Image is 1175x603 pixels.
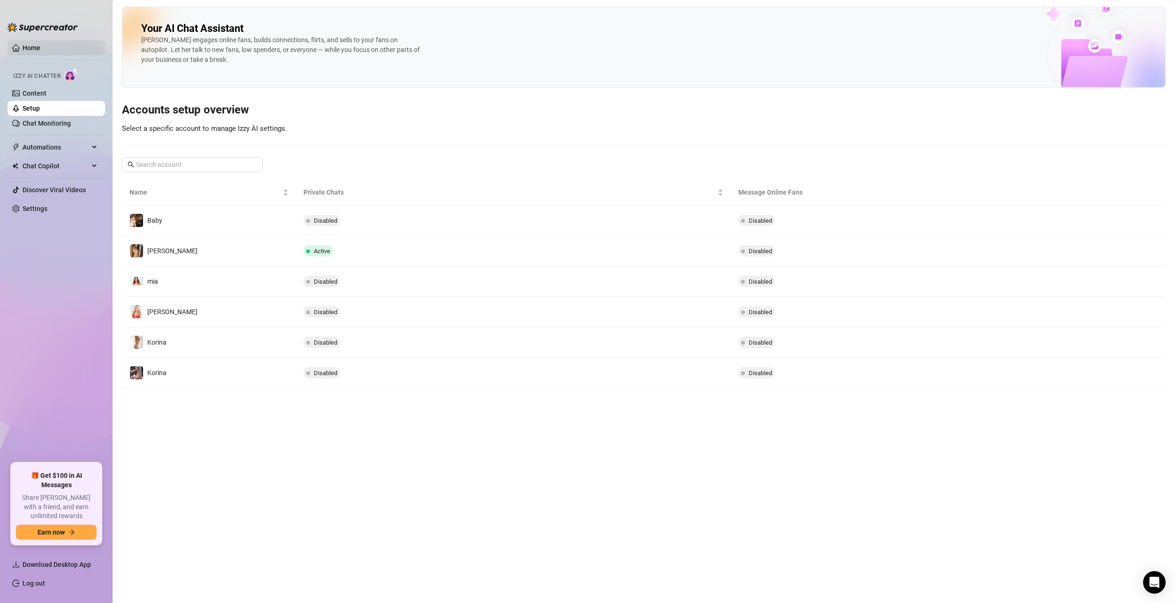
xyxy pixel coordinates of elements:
a: Home [23,44,40,52]
span: Disabled [314,339,337,346]
span: Chat Copilot [23,158,89,173]
span: Izzy AI Chatter [13,72,61,81]
a: Chat Monitoring [23,120,71,127]
img: Baby [130,214,143,227]
span: [PERSON_NAME] [147,247,197,255]
a: Log out [23,580,45,587]
span: Disabled [749,339,772,346]
span: Download Desktop App [23,561,91,568]
a: Content [23,90,46,97]
th: Private Chats [296,180,731,205]
span: Name [129,187,281,197]
h3: Accounts setup overview [122,103,1166,118]
span: Select a specific account to manage Izzy AI settings. [122,124,287,133]
input: Search account [136,159,250,170]
span: Automations [23,140,89,155]
span: Active [314,248,330,255]
span: Disabled [314,309,337,316]
span: Disabled [314,369,337,377]
a: Discover Viral Videos [23,186,86,194]
span: Baby [147,217,162,224]
span: Disabled [749,248,772,255]
span: Disabled [314,217,337,224]
img: mia [130,275,143,288]
span: Disabled [749,217,772,224]
img: Mary [130,305,143,318]
span: Korina [147,339,167,346]
div: [PERSON_NAME] engages online fans, builds connections, flirts, and sells to your fans on autopilo... [141,35,423,65]
img: Korina [130,366,143,379]
img: Chat Copilot [12,163,18,169]
span: Disabled [749,278,772,285]
span: mia [147,278,158,285]
span: Disabled [314,278,337,285]
span: Disabled [749,369,772,377]
img: Korina [130,336,143,349]
img: AI Chatter [64,68,79,82]
th: Message Online Fans [731,180,1021,205]
button: Earn nowarrow-right [16,525,97,540]
span: thunderbolt [12,143,20,151]
a: Setup [23,105,40,112]
img: Karlea [130,244,143,257]
th: Name [122,180,296,205]
span: Private Chats [303,187,716,197]
span: Earn now [38,528,65,536]
span: arrow-right [68,529,75,535]
span: Korina [147,369,167,377]
span: Disabled [749,309,772,316]
span: Share [PERSON_NAME] with a friend, and earn unlimited rewards [16,493,97,521]
span: 🎁 Get $100 in AI Messages [16,471,97,490]
div: Open Intercom Messenger [1143,571,1166,594]
span: search [128,161,134,168]
span: download [12,561,20,568]
span: [PERSON_NAME] [147,308,197,316]
a: Settings [23,205,47,212]
h2: Your AI Chat Assistant [141,22,243,35]
img: logo-BBDzfeDw.svg [8,23,78,32]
